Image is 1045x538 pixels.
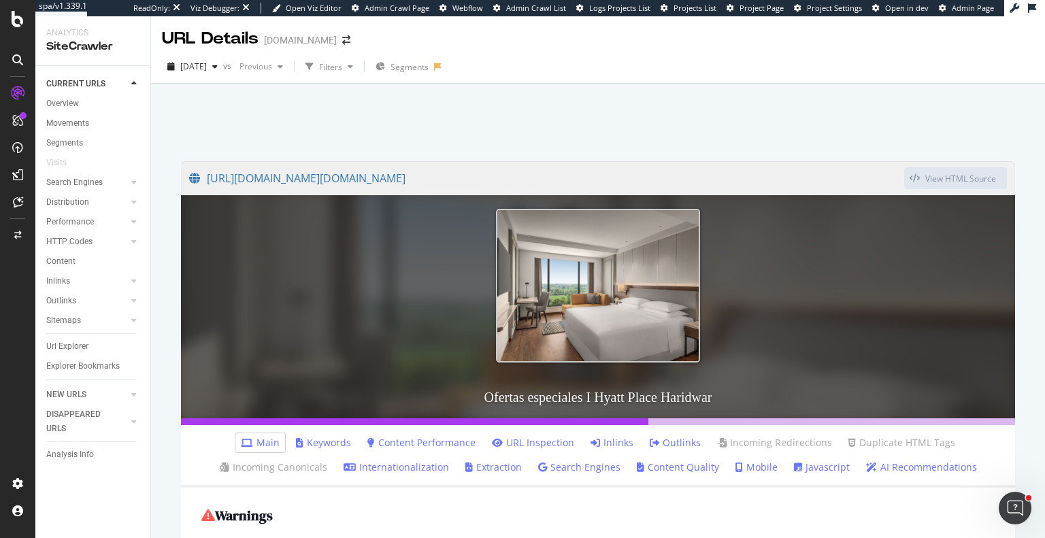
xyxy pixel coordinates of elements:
[46,294,127,308] a: Outlinks
[848,436,955,450] a: Duplicate HTML Tags
[46,359,120,373] div: Explorer Bookmarks
[439,3,483,14] a: Webflow
[46,235,127,249] a: HTTP Codes
[46,195,89,209] div: Distribution
[591,436,633,450] a: Inlinks
[365,3,429,13] span: Admin Crawl Page
[300,56,359,78] button: Filters
[133,3,170,14] div: ReadOnly:
[492,436,574,450] a: URL Inspection
[46,407,127,436] a: DISAPPEARED URLS
[46,77,127,91] a: CURRENT URLS
[46,175,103,190] div: Search Engines
[999,492,1031,524] iframe: Intercom live chat
[162,56,223,78] button: [DATE]
[794,460,850,474] a: Javascript
[190,3,239,14] div: Viz Debugger:
[740,3,784,13] span: Project Page
[661,3,716,14] a: Projects List
[46,175,127,190] a: Search Engines
[46,254,141,269] a: Content
[674,3,716,13] span: Projects List
[286,3,342,13] span: Open Viz Editor
[465,460,522,474] a: Extraction
[46,359,141,373] a: Explorer Bookmarks
[46,27,139,39] div: Analytics
[727,3,784,14] a: Project Page
[46,254,76,269] div: Content
[46,388,127,402] a: NEW URLS
[296,436,351,450] a: Keywords
[46,39,139,54] div: SiteCrawler
[241,436,280,450] a: Main
[162,27,259,50] div: URL Details
[367,436,476,450] a: Content Performance
[189,161,904,195] a: [URL][DOMAIN_NAME][DOMAIN_NAME]
[46,235,93,249] div: HTTP Codes
[46,407,115,436] div: DISAPPEARED URLS
[181,376,1015,418] h3: Ofertas especiales I Hyatt Place Haridwar
[344,460,449,474] a: Internationalization
[220,460,327,474] a: Incoming Canonicals
[46,448,141,462] a: Analysis Info
[576,3,650,14] a: Logs Projects List
[650,436,701,450] a: Outlinks
[925,173,996,184] div: View HTML Source
[46,388,86,402] div: NEW URLS
[496,209,700,363] img: Ofertas especiales I Hyatt Place Haridwar
[46,116,89,131] div: Movements
[717,436,832,450] a: Incoming Redirections
[46,97,141,111] a: Overview
[794,3,862,14] a: Project Settings
[872,3,929,14] a: Open in dev
[46,156,80,170] a: Visits
[46,116,141,131] a: Movements
[180,61,207,72] span: 2025 Apr. 29th
[493,3,566,14] a: Admin Crawl List
[506,3,566,13] span: Admin Crawl List
[46,156,67,170] div: Visits
[46,274,127,288] a: Inlinks
[264,33,337,47] div: [DOMAIN_NAME]
[319,61,342,73] div: Filters
[46,448,94,462] div: Analysis Info
[46,314,81,328] div: Sitemaps
[452,3,483,13] span: Webflow
[223,60,234,71] span: vs
[46,195,127,209] a: Distribution
[46,215,94,229] div: Performance
[391,61,429,73] span: Segments
[201,508,995,523] h2: Warnings
[866,460,977,474] a: AI Recommendations
[885,3,929,13] span: Open in dev
[46,136,83,150] div: Segments
[46,339,141,354] a: Url Explorer
[637,460,719,474] a: Content Quality
[46,215,127,229] a: Performance
[46,294,76,308] div: Outlinks
[46,97,79,111] div: Overview
[952,3,994,13] span: Admin Page
[589,3,650,13] span: Logs Projects List
[735,460,778,474] a: Mobile
[46,77,105,91] div: CURRENT URLS
[46,339,88,354] div: Url Explorer
[234,61,272,72] span: Previous
[370,56,434,78] button: Segments
[272,3,342,14] a: Open Viz Editor
[939,3,994,14] a: Admin Page
[352,3,429,14] a: Admin Crawl Page
[46,274,70,288] div: Inlinks
[904,167,1007,189] button: View HTML Source
[807,3,862,13] span: Project Settings
[538,460,620,474] a: Search Engines
[342,35,350,45] div: arrow-right-arrow-left
[46,314,127,328] a: Sitemaps
[46,136,141,150] a: Segments
[234,56,288,78] button: Previous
